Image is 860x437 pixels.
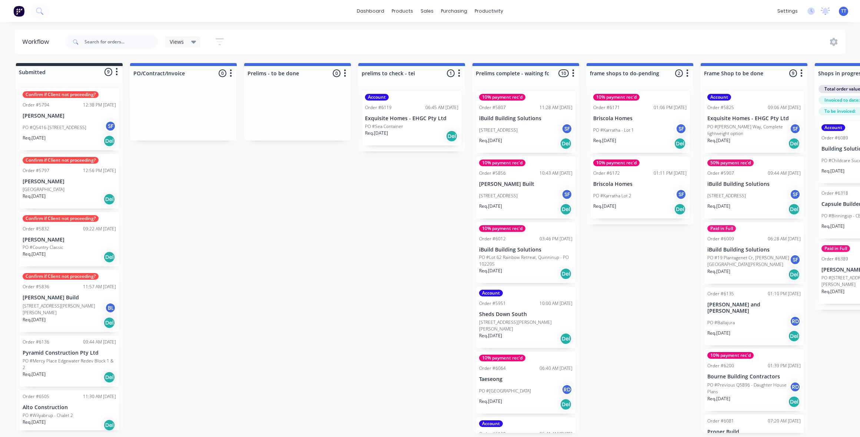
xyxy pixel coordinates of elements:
p: Req. [DATE] [707,330,730,336]
div: 10% payment rec'd [593,160,640,166]
p: Req. [DATE] [707,203,730,210]
div: Order #6009 [707,236,734,242]
p: [PERSON_NAME] [23,113,116,119]
div: 11:57 AM [DATE] [83,283,116,290]
p: PO #[GEOGRAPHIC_DATA] [479,388,531,394]
p: [STREET_ADDRESS] [479,193,518,199]
div: 10% payment rec'dOrder #620001:39 PM [DATE]Bourne Building ContractorsPO #Previous Q5896 - Daught... [704,349,804,411]
p: PO #Karratha Lot 2 [593,193,631,199]
div: Order #6389 [821,256,848,262]
p: [PERSON_NAME] Built [479,181,572,187]
p: Req. [DATE] [479,137,502,144]
p: [PERSON_NAME] [23,178,116,185]
div: Order #6119 [365,104,392,111]
div: 06:40 AM [DATE] [539,365,572,372]
p: Req. [DATE] [821,288,844,295]
div: SF [790,254,801,265]
div: 01:10 PM [DATE] [768,290,801,297]
a: dashboard [353,6,388,17]
div: Del [103,251,115,263]
div: 10% payment rec'dOrder #617201:11 PM [DATE]Briscola HomesPO #Karratha Lot 2SFReq.[DATE]Del [590,157,690,218]
p: iBuild Building Solutions [479,247,572,253]
div: Order #5836 [23,283,49,290]
div: Order #6012 [479,236,506,242]
p: Sheds Down South [479,311,572,318]
div: Paid in FullOrder #600906:28 AM [DATE]iBuild Building SolutionsPO #19 Plantagenet Cr, [PERSON_NAM... [704,222,804,284]
div: Order #6200 [707,362,734,369]
div: Del [788,203,800,215]
p: Briscola Homes [593,115,687,122]
div: SF [561,123,572,134]
p: PO #Wilyabrup - Chalet 2 [23,412,73,419]
div: 01:11 PM [DATE] [654,170,687,177]
div: Confirm if Client not proceeding? [23,273,99,280]
div: 10% payment rec'd [479,94,525,101]
div: Order #6136 [23,339,49,345]
p: Bourne Building Contractors [707,374,801,380]
div: Order #5794 [23,102,49,108]
p: Req. [DATE] [821,223,844,230]
div: settings [774,6,801,17]
div: RD [561,384,572,395]
p: Alto Construction [23,404,116,411]
p: PO #Lot 62 Rainbow Retreat, Quinninup - PO 102205 [479,254,572,267]
p: Req. [DATE] [23,135,46,141]
div: 03:46 PM [DATE] [539,236,572,242]
div: 10% payment rec'd [707,352,754,359]
p: [GEOGRAPHIC_DATA] [23,186,64,193]
p: Req. [DATE] [23,193,46,200]
div: Order #6081 [707,418,734,424]
div: 11:30 AM [DATE] [83,393,116,400]
div: products [388,6,417,17]
div: SF [675,189,687,200]
div: sales [417,6,437,17]
p: Req. [DATE] [593,203,616,210]
p: [STREET_ADDRESS] [707,193,746,199]
div: 09:44 AM [DATE] [768,170,801,177]
span: TT [841,8,846,14]
p: Req. [DATE] [821,168,844,174]
div: Del [560,138,572,149]
div: Del [788,138,800,149]
div: Account [365,94,389,101]
div: 50% payment rec'd [707,160,754,166]
div: 50% payment rec'dOrder #590709:44 AM [DATE]iBuild Building Solutions[STREET_ADDRESS]SFReq.[DATE]Del [704,157,804,218]
div: 06:45 AM [DATE] [425,104,458,111]
p: PO #Karratha - Lot 1 [593,127,634,134]
div: Confirm if Client not proceeding?Order #583209:22 AM [DATE][PERSON_NAME]PO #Country ClassicReq.[D... [20,212,119,267]
div: Del [103,419,115,431]
div: Del [103,317,115,329]
div: 10% payment rec'd [593,94,640,101]
div: Order #650511:30 AM [DATE]Alto ConstructionPO #Wilyabrup - Chalet 2Req.[DATE]Del [20,390,119,435]
div: 07:20 AM [DATE] [768,418,801,424]
div: Del [103,371,115,383]
div: 10% payment rec'dOrder #617101:06 PM [DATE]Briscola HomesPO #Karratha - Lot 1SFReq.[DATE]Del [590,91,690,153]
div: Order #613609:44 AM [DATE]Pyramid Construction Pty LtdPO #Mercy Place Edgewater Redev Block 1 & 2... [20,336,119,387]
p: [STREET_ADDRESS] [479,127,518,134]
div: Confirm if Client not proceeding?Order #579712:56 PM [DATE][PERSON_NAME][GEOGRAPHIC_DATA]Req.[DAT... [20,154,119,208]
div: Order #5797 [23,167,49,174]
div: 09:44 AM [DATE] [83,339,116,345]
div: Paid in Full [707,225,736,232]
div: Order #5807 [479,104,506,111]
p: Req. [DATE] [479,203,502,210]
p: [STREET_ADDRESS][PERSON_NAME][PERSON_NAME] [479,319,572,332]
div: Del [788,396,800,408]
p: [PERSON_NAME] Build [23,295,116,301]
div: Del [560,333,572,345]
p: [STREET_ADDRESS][PERSON_NAME][PERSON_NAME] [23,303,105,316]
div: 10% payment rec'd [479,160,525,166]
p: Exquisite Homes - EHGC Pty Ltd [707,115,801,122]
div: Order #6135 [707,290,734,297]
p: PO #[PERSON_NAME] Way, Complete lightweight option [707,124,790,137]
input: Search for orders... [84,34,158,49]
div: Account [821,124,845,131]
div: 10% payment rec'dOrder #601203:46 PM [DATE]iBuild Building SolutionsPO #Lot 62 Rainbow Retreat, Q... [476,222,575,283]
div: Order #6064 [479,365,506,372]
div: Order #5907 [707,170,734,177]
div: Paid in Full [821,245,850,252]
div: SF [790,123,801,134]
div: Confirm if Client not proceeding?Order #579412:38 PM [DATE][PERSON_NAME]PO #Q5416-[STREET_ADDRESS... [20,88,119,150]
div: Workflow [22,37,53,46]
div: 09:22 AM [DATE] [83,226,116,232]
